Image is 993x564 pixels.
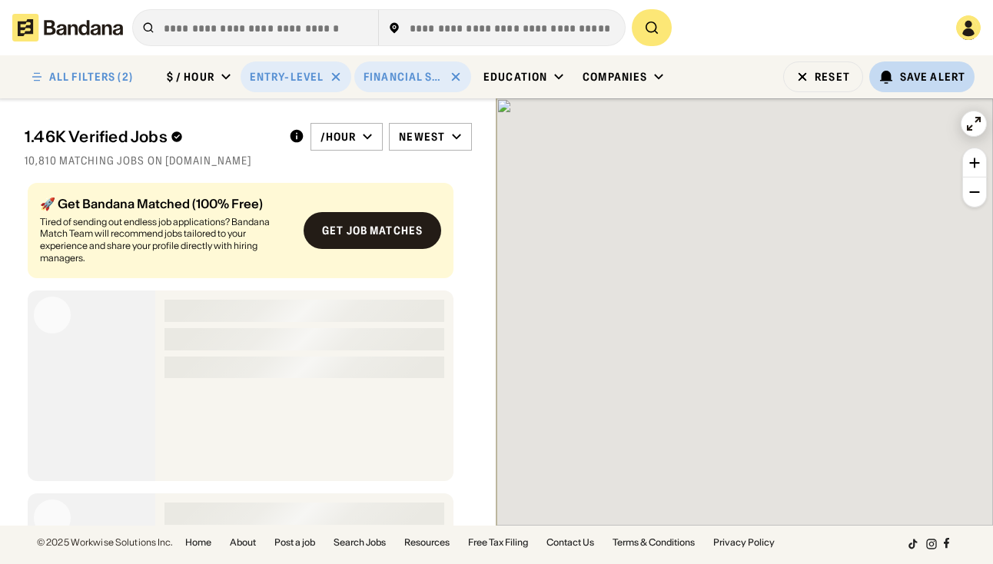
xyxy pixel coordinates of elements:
div: Reset [815,71,850,82]
div: Newest [399,130,445,144]
div: 1.46K Verified Jobs [25,128,277,146]
div: 🚀 Get Bandana Matched (100% Free) [40,197,291,210]
div: $ / hour [167,70,214,84]
div: /hour [320,130,357,144]
div: grid [25,177,472,526]
a: Contact Us [546,538,594,547]
a: Free Tax Filing [468,538,528,547]
a: Search Jobs [334,538,386,547]
div: 10,810 matching jobs on [DOMAIN_NAME] [25,154,472,168]
div: Entry-Level [250,70,324,84]
div: ALL FILTERS (2) [49,71,133,82]
div: Save Alert [900,70,965,84]
a: Privacy Policy [713,538,775,547]
div: © 2025 Workwise Solutions Inc. [37,538,173,547]
a: Post a job [274,538,315,547]
div: Get job matches [322,225,423,236]
div: Financial Services [364,70,443,84]
a: About [230,538,256,547]
div: Education [483,70,547,84]
a: Resources [404,538,450,547]
div: Companies [583,70,647,84]
a: Terms & Conditions [613,538,695,547]
a: Home [185,538,211,547]
img: Bandana logotype [12,14,123,41]
div: Tired of sending out endless job applications? Bandana Match Team will recommend jobs tailored to... [40,216,291,264]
